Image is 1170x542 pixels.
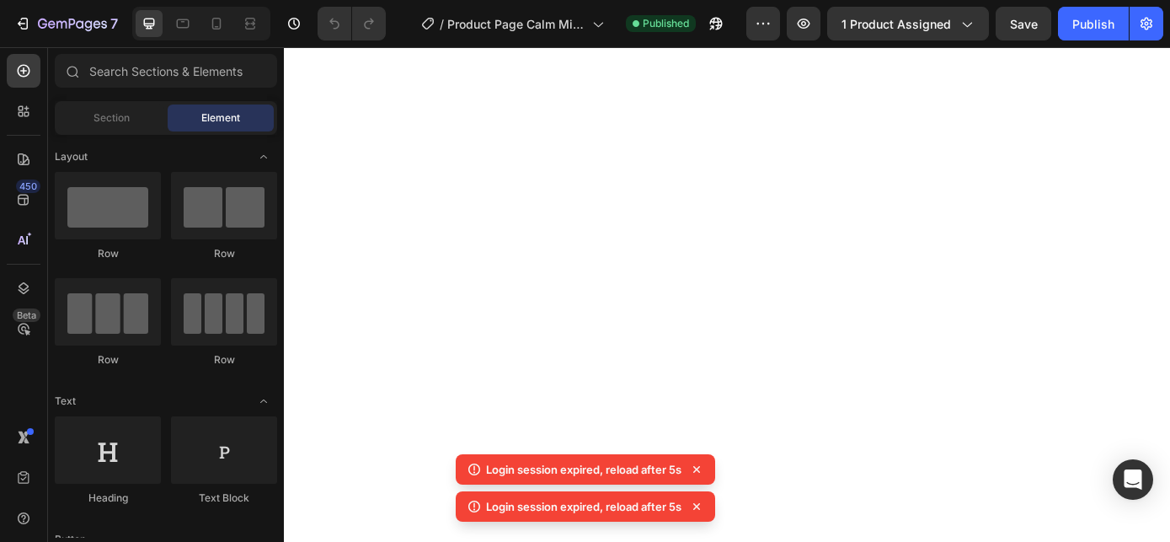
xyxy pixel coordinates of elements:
span: Element [201,110,240,126]
button: 7 [7,7,126,40]
p: 7 [110,13,118,34]
p: Login session expired, reload after 5s [486,461,681,478]
span: Section [93,110,130,126]
input: Search Sections & Elements [55,54,277,88]
div: Row [171,246,277,261]
span: / [440,15,444,33]
div: Beta [13,309,40,322]
span: Text [55,394,76,409]
span: 1 product assigned [841,15,951,33]
div: 450 [16,180,40,193]
div: Publish [1072,15,1114,33]
span: Layout [55,149,88,164]
div: Row [171,352,277,368]
span: Product Page Calm Mind [447,15,585,33]
button: Publish [1058,7,1129,40]
button: 1 product assigned [827,7,989,40]
div: Row [55,246,161,261]
span: Toggle open [250,143,277,170]
div: Text Block [171,491,277,506]
span: Save [1010,17,1038,31]
div: Undo/Redo [318,7,386,40]
span: Toggle open [250,388,277,415]
button: Save [996,7,1051,40]
span: Published [643,16,689,31]
div: Heading [55,491,161,506]
p: Login session expired, reload after 5s [486,498,681,515]
div: Row [55,352,161,368]
div: Open Intercom Messenger [1113,459,1153,500]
